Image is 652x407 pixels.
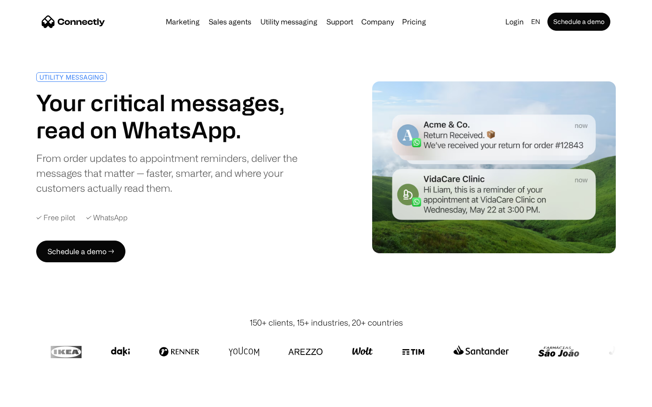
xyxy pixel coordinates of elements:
ul: Language list [18,391,54,404]
div: From order updates to appointment reminders, deliver the messages that matter — faster, smarter, ... [36,151,322,195]
div: Company [361,15,394,28]
a: Support [323,18,357,25]
a: Utility messaging [257,18,321,25]
div: ✓ Free pilot [36,213,75,222]
div: ✓ WhatsApp [86,213,128,222]
aside: Language selected: English [9,390,54,404]
div: 150+ clients, 15+ industries, 20+ countries [249,317,403,329]
a: Sales agents [205,18,255,25]
a: Schedule a demo → [36,241,125,262]
a: Marketing [162,18,203,25]
a: Pricing [398,18,430,25]
a: Login [502,15,527,28]
div: en [531,15,540,28]
div: UTILITY MESSAGING [39,74,104,80]
h1: Your critical messages, read on WhatsApp. [36,89,322,143]
a: Schedule a demo [547,13,610,31]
